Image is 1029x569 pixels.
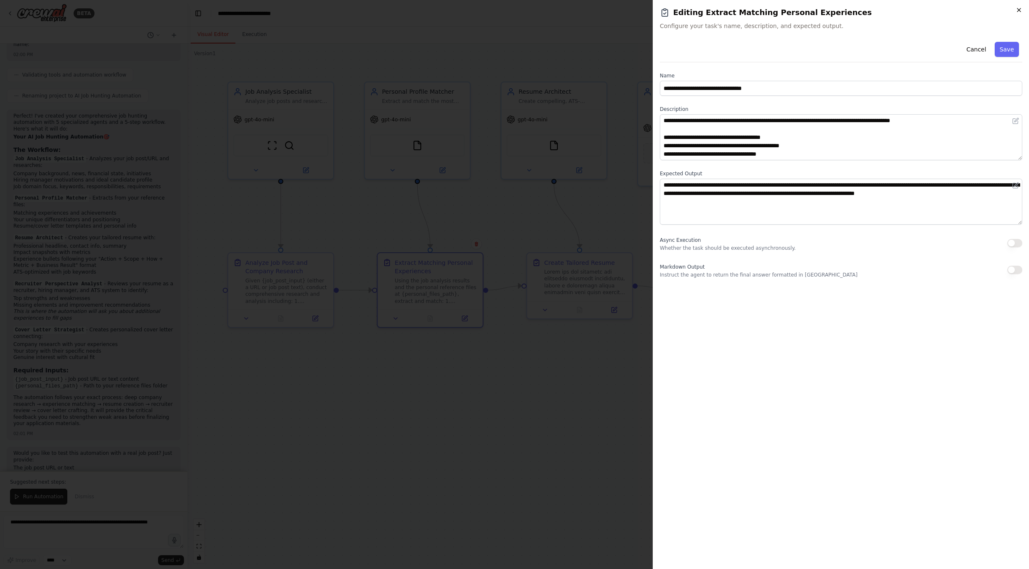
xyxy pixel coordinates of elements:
[995,42,1019,57] button: Save
[1011,116,1021,126] button: Open in editor
[660,264,705,270] span: Markdown Output
[660,7,1022,18] h2: Editing Extract Matching Personal Experiences
[961,42,991,57] button: Cancel
[660,72,1022,79] label: Name
[660,170,1022,177] label: Expected Output
[1011,180,1021,190] button: Open in editor
[660,245,796,251] p: Whether the task should be executed asynchronously.
[660,272,858,278] p: Instruct the agent to return the final answer formatted in [GEOGRAPHIC_DATA]
[660,106,1022,113] label: Description
[660,237,701,243] span: Async Execution
[660,22,1022,30] span: Configure your task's name, description, and expected output.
